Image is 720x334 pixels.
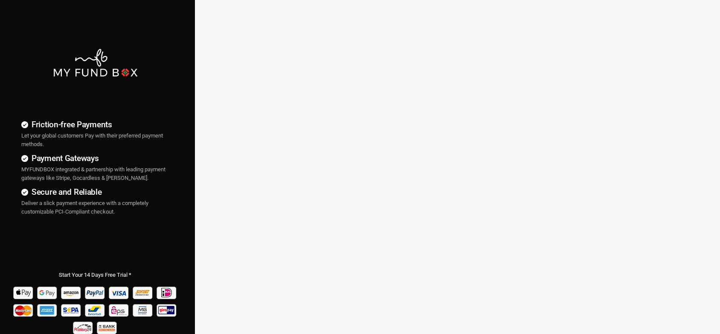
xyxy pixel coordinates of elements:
[36,284,59,301] img: Google Pay
[52,48,138,78] img: mfbwhite.png
[84,284,107,301] img: Paypal
[156,301,178,319] img: giropay
[84,301,107,319] img: Bancontact Pay
[21,132,163,147] span: Let your global customers Pay with their preferred payment methods.
[21,166,165,181] span: MYFUNDBOX integrated & partnership with leading payment gateways like Stripe, Gocardless & [PERSO...
[21,118,169,131] h4: Friction-free Payments
[60,301,83,319] img: sepa Pay
[12,284,35,301] img: Apple Pay
[132,301,154,319] img: mb Pay
[156,284,178,301] img: Ideal Pay
[12,301,35,319] img: Mastercard Pay
[36,301,59,319] img: american_express Pay
[108,284,131,301] img: Visa
[132,284,154,301] img: Sofort Pay
[60,284,83,301] img: Amazon
[21,200,148,215] span: Deliver a slick payment experience with a completely customizable PCI-Compliant checkout.
[108,301,131,319] img: EPS Pay
[21,152,169,164] h4: Payment Gateways
[21,186,169,198] h4: Secure and Reliable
